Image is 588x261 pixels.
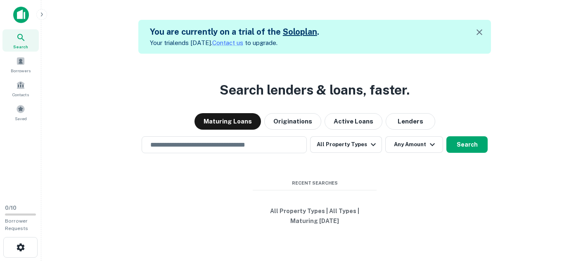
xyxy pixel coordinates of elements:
a: Contact us [212,39,243,46]
button: Any Amount [385,136,443,153]
button: All Property Types [310,136,382,153]
button: Lenders [386,113,435,130]
img: capitalize-icon.png [13,7,29,23]
a: Search [2,29,39,52]
h3: Search lenders & loans, faster. [220,80,410,100]
span: 0 / 10 [5,205,17,211]
p: Your trial ends [DATE]. to upgrade. [150,38,319,48]
a: Soloplan [283,27,317,37]
span: Contacts [12,91,29,98]
button: All Property Types | All Types | Maturing [DATE] [253,204,377,228]
span: Borrower Requests [5,218,28,231]
span: Borrowers [11,67,31,74]
button: Active Loans [325,113,382,130]
button: Originations [264,113,321,130]
a: Borrowers [2,53,39,76]
a: Saved [2,101,39,123]
span: Recent Searches [253,180,377,187]
span: Saved [15,115,27,122]
a: Contacts [2,77,39,100]
h5: You are currently on a trial of the . [150,26,319,38]
span: Search [13,43,28,50]
button: Maturing Loans [194,113,261,130]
